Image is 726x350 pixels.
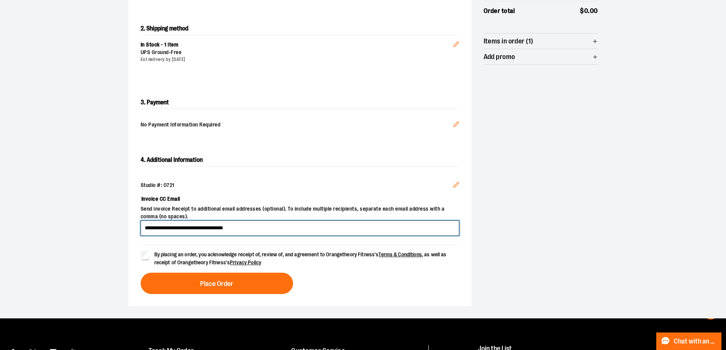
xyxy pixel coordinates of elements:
button: Edit [447,176,465,196]
button: Edit [447,29,465,56]
span: Place Order [200,280,233,288]
span: . [588,7,590,14]
span: Send invoice Receipt to additional email addresses (optional). To include multiple recipients, se... [141,205,459,221]
span: 0 [584,7,588,14]
div: UPS Ground - [141,49,453,56]
span: Order total [484,6,515,16]
h2: 4. Additional Information [141,154,459,166]
span: 00 [590,7,598,14]
span: No Payment Information Required [141,121,453,129]
div: Est delivery by [DATE] [141,56,453,63]
button: Items in order (1) [484,34,598,49]
span: $ [580,7,584,14]
a: Terms & Conditions [378,251,422,257]
span: Add promo [484,53,515,61]
span: Chat with an Expert [674,338,717,345]
button: Edit [447,115,465,136]
h2: 3. Payment [141,96,459,109]
a: Privacy Policy [230,259,261,265]
input: By placing an order, you acknowledge receipt of, review of, and agreement to Orangetheory Fitness... [141,251,150,260]
button: Place Order [141,273,293,294]
button: Chat with an Expert [656,332,722,350]
div: In Stock - 1 item [141,41,453,49]
span: By placing an order, you acknowledge receipt of, review of, and agreement to Orangetheory Fitness... [154,251,447,265]
span: Free [171,49,181,55]
label: Invoice CC Email [141,192,459,205]
span: Items in order (1) [484,38,534,45]
div: Studio #: 0721 [141,182,459,189]
h2: 2. Shipping method [141,22,459,35]
button: Add promo [484,49,598,64]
